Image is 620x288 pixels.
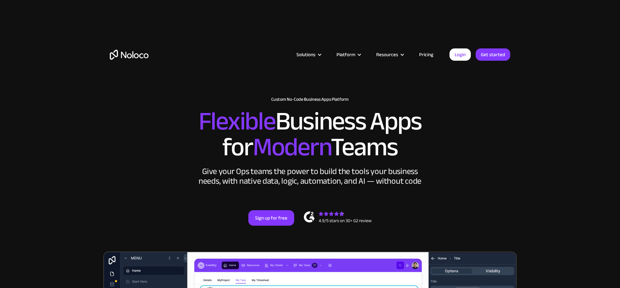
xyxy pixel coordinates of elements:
a: Get started [476,48,510,61]
a: Sign up for free [248,210,294,226]
h2: Business Apps for Teams [110,108,510,160]
span: Modern [253,123,331,171]
h1: Custom No-Code Business Apps Platform [110,97,510,102]
div: Resources [376,50,398,59]
div: Platform [336,50,355,59]
a: Pricing [411,50,441,59]
span: Flexible [199,97,275,145]
div: Give your Ops teams the power to build the tools your business needs, with native data, logic, au... [197,167,423,186]
div: Solutions [296,50,315,59]
a: Login [449,48,471,61]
